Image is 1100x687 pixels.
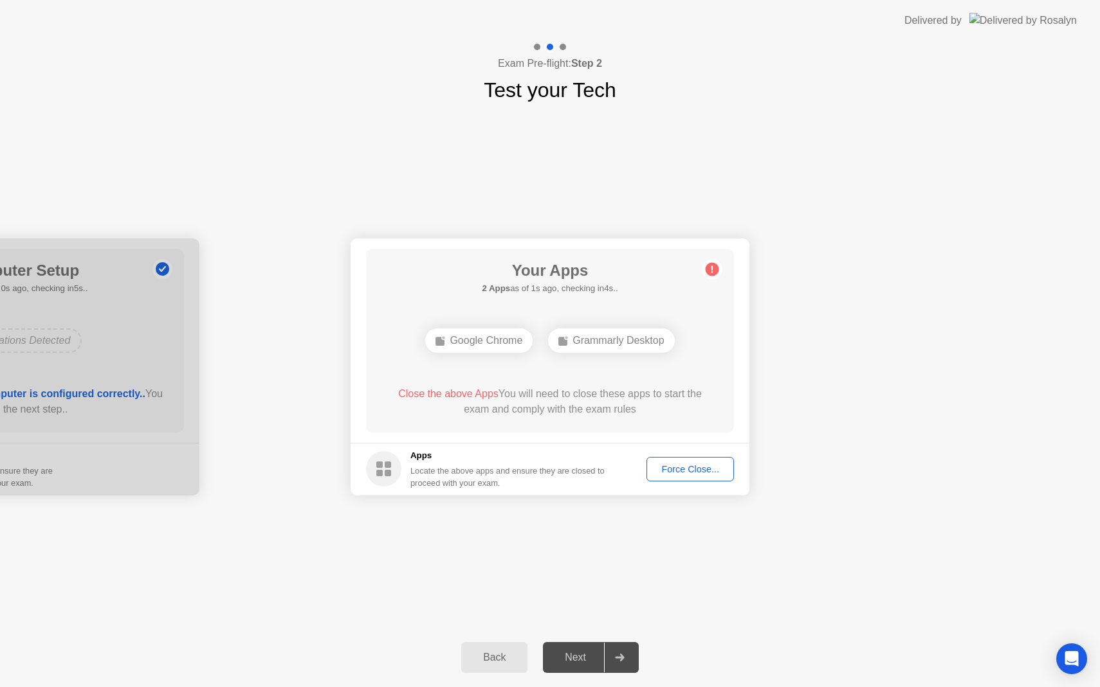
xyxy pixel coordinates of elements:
h4: Exam Pre-flight: [498,56,602,71]
span: Close the above Apps [398,388,499,399]
h1: Test your Tech [484,75,616,105]
h1: Your Apps [482,259,618,282]
div: Locate the above apps and ensure they are closed to proceed with your exam. [410,465,605,489]
button: Back [461,642,527,673]
b: 2 Apps [482,283,510,293]
div: Google Chrome [425,328,533,353]
div: You will need to close these apps to start the exam and comply with the exam rules [385,386,716,417]
b: Step 2 [571,58,602,69]
button: Force Close... [646,457,734,481]
div: Delivered by [904,13,962,28]
img: Delivered by Rosalyn [969,13,1077,28]
div: Back [465,652,524,663]
div: Next [547,652,604,663]
h5: Apps [410,449,605,462]
button: Next [543,642,639,673]
div: Grammarly Desktop [548,328,674,353]
h5: as of 1s ago, checking in4s.. [482,282,618,295]
div: Force Close... [651,464,729,474]
div: Open Intercom Messenger [1056,643,1087,674]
